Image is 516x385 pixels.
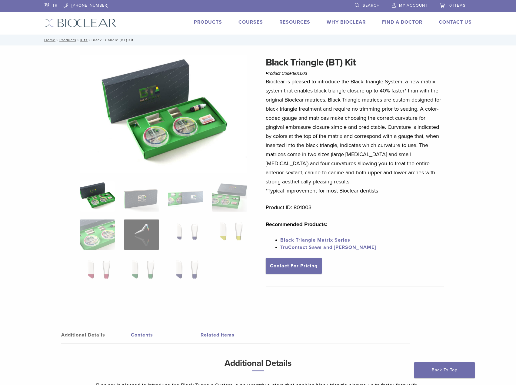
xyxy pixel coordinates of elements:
[168,258,203,288] img: Black Triangle (BT) Kit - Image 11
[266,203,444,212] p: Product ID: 801003
[61,326,131,343] a: Additional Details
[201,326,270,343] a: Related Items
[124,181,159,212] img: Black Triangle (BT) Kit - Image 2
[124,258,159,288] img: Black Triangle (BT) Kit - Image 10
[280,237,350,243] a: Black Triangle Matrix Series
[266,71,307,76] span: Product Code:
[327,19,366,25] a: Why Bioclear
[168,219,203,250] img: Black Triangle (BT) Kit - Image 7
[266,258,322,274] a: Contact For Pricing
[212,181,247,212] img: Black Triangle (BT) Kit - Image 4
[280,244,376,250] a: TruContact Saws and [PERSON_NAME]
[293,71,307,76] span: 801003
[194,19,222,25] a: Products
[40,35,476,45] nav: Black Triangle (BT) Kit
[124,219,159,250] img: Black Triangle (BT) Kit - Image 6
[131,326,201,343] a: Contents
[80,219,115,250] img: Black Triangle (BT) Kit - Image 5
[96,356,420,376] h3: Additional Details
[88,38,92,42] span: /
[80,55,247,173] img: Intro Black Triangle Kit-6 - Copy
[266,55,444,70] h1: Black Triangle (BT) Kit
[266,77,444,195] p: Bioclear is pleased to introduce the Black Triangle System, a new matrix system that enables blac...
[76,38,80,42] span: /
[449,3,466,8] span: 0 items
[238,19,263,25] a: Courses
[80,181,115,212] img: Intro-Black-Triangle-Kit-6-Copy-e1548792917662-324x324.jpg
[45,18,116,27] img: Bioclear
[55,38,59,42] span: /
[414,362,475,378] a: Back To Top
[80,258,115,288] img: Black Triangle (BT) Kit - Image 9
[363,3,380,8] span: Search
[42,38,55,42] a: Home
[212,219,247,250] img: Black Triangle (BT) Kit - Image 8
[80,38,88,42] a: Kits
[279,19,310,25] a: Resources
[59,38,76,42] a: Products
[439,19,472,25] a: Contact Us
[382,19,422,25] a: Find A Doctor
[266,221,328,228] strong: Recommended Products:
[399,3,428,8] span: My Account
[168,181,203,212] img: Black Triangle (BT) Kit - Image 3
